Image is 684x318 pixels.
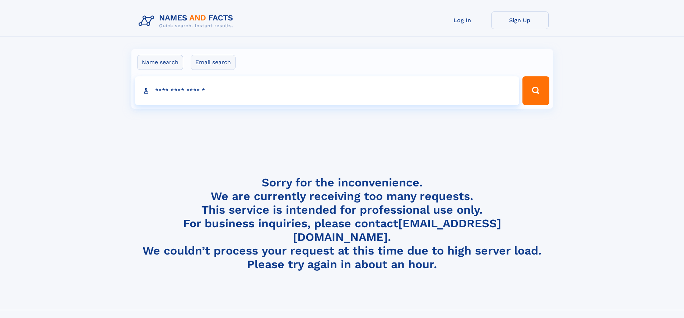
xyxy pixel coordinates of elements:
[137,55,183,70] label: Name search
[136,11,239,31] img: Logo Names and Facts
[191,55,236,70] label: Email search
[136,176,549,271] h4: Sorry for the inconvenience. We are currently receiving too many requests. This service is intend...
[293,217,501,244] a: [EMAIL_ADDRESS][DOMAIN_NAME]
[522,76,549,105] button: Search Button
[135,76,520,105] input: search input
[434,11,491,29] a: Log In
[491,11,549,29] a: Sign Up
